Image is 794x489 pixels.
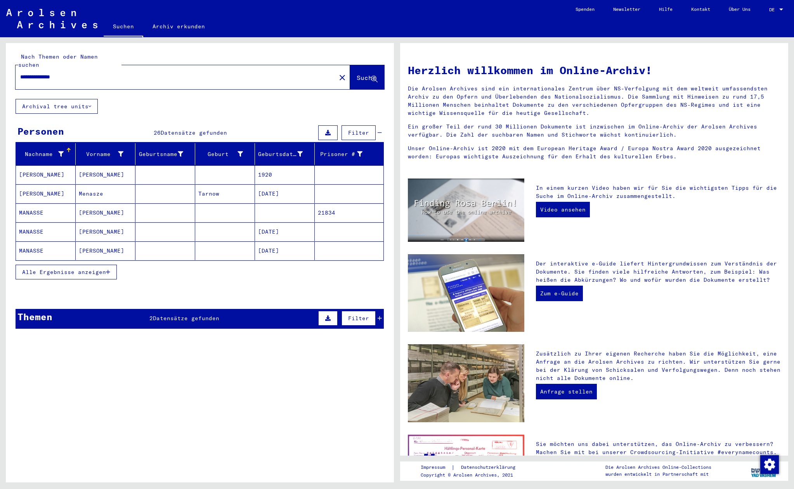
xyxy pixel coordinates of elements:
[153,315,219,322] span: Datensätze gefunden
[315,203,383,222] mat-cell: 21834
[104,17,143,37] a: Suchen
[16,143,76,165] mat-header-cell: Nachname
[18,53,98,68] mat-label: Nach Themen oder Namen suchen
[408,144,780,161] p: Unser Online-Archiv ist 2020 mit dem European Heritage Award / Europa Nostra Award 2020 ausgezeic...
[536,384,597,399] a: Anfrage stellen
[76,203,135,222] mat-cell: [PERSON_NAME]
[408,62,780,78] h1: Herzlich willkommen im Online-Archiv!
[335,69,350,85] button: Clear
[16,165,76,184] mat-cell: [PERSON_NAME]
[536,260,780,284] p: Der interaktive e-Guide liefert Hintergrundwissen zum Verständnis der Dokumente. Sie finden viele...
[17,124,64,138] div: Personen
[19,148,75,160] div: Nachname
[536,184,780,200] p: In einem kurzen Video haben wir für Sie die wichtigsten Tipps für die Suche im Online-Archiv zusa...
[79,150,123,158] div: Vorname
[749,461,778,480] img: yv_logo.png
[318,150,362,158] div: Prisoner #
[17,310,52,324] div: Themen
[6,9,97,28] img: Arolsen_neg.svg
[16,241,76,260] mat-cell: MANASSE
[760,455,779,474] img: Zustimmung ändern
[421,472,525,479] p: Copyright © Arolsen Archives, 2021
[76,143,135,165] mat-header-cell: Vorname
[357,74,376,81] span: Suche
[16,265,117,279] button: Alle Ergebnisse anzeigen
[421,463,451,472] a: Impressum
[255,143,315,165] mat-header-cell: Geburtsdatum
[605,471,711,478] p: wurden entwickelt in Partnerschaft mit
[16,99,98,114] button: Archival tree units
[149,315,153,322] span: 2
[16,203,76,222] mat-cell: MANASSE
[536,350,780,382] p: Zusätzlich zu Ihrer eigenen Recherche haben Sie die Möglichkeit, eine Anfrage an die Arolsen Arch...
[408,344,524,422] img: inquiries.jpg
[338,73,347,82] mat-icon: close
[536,202,590,217] a: Video ansehen
[198,148,255,160] div: Geburt‏
[16,222,76,241] mat-cell: MANASSE
[769,7,778,12] span: DE
[408,179,524,242] img: video.jpg
[195,143,255,165] mat-header-cell: Geburt‏
[536,440,780,481] p: Sie möchten uns dabei unterstützen, das Online-Archiv zu verbessern? Machen Sie mit bei unserer C...
[315,143,383,165] mat-header-cell: Prisoner #
[79,148,135,160] div: Vorname
[76,241,135,260] mat-cell: [PERSON_NAME]
[318,148,374,160] div: Prisoner #
[408,85,780,117] p: Die Arolsen Archives sind ein internationales Zentrum über NS-Verfolgung mit dem weltweit umfasse...
[16,184,76,203] mat-cell: [PERSON_NAME]
[342,125,376,140] button: Filter
[139,148,195,160] div: Geburtsname
[455,463,525,472] a: Datenschutzerklärung
[255,184,315,203] mat-cell: [DATE]
[76,165,135,184] mat-cell: [PERSON_NAME]
[255,222,315,241] mat-cell: [DATE]
[258,148,314,160] div: Geburtsdatum
[135,143,195,165] mat-header-cell: Geburtsname
[198,150,243,158] div: Geburt‏
[255,241,315,260] mat-cell: [DATE]
[76,222,135,241] mat-cell: [PERSON_NAME]
[19,150,64,158] div: Nachname
[22,269,106,276] span: Alle Ergebnisse anzeigen
[536,286,583,301] a: Zum e-Guide
[258,150,303,158] div: Geburtsdatum
[195,184,255,203] mat-cell: Tarnow
[342,311,376,326] button: Filter
[408,254,524,332] img: eguide.jpg
[605,464,711,471] p: Die Arolsen Archives Online-Collections
[348,315,369,322] span: Filter
[154,129,161,136] span: 26
[421,463,525,472] div: |
[255,165,315,184] mat-cell: 1920
[161,129,227,136] span: Datensätze gefunden
[348,129,369,136] span: Filter
[143,17,214,36] a: Archiv erkunden
[408,123,780,139] p: Ein großer Teil der rund 30 Millionen Dokumente ist inzwischen im Online-Archiv der Arolsen Archi...
[76,184,135,203] mat-cell: Menasze
[350,65,384,89] button: Suche
[139,150,183,158] div: Geburtsname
